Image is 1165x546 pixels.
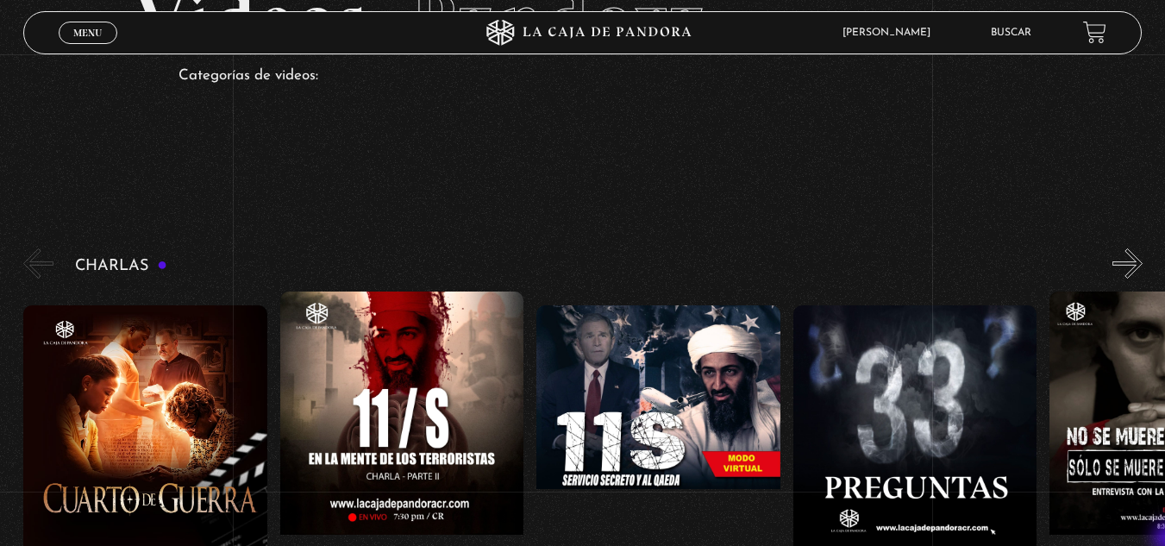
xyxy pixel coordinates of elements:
[991,28,1031,38] a: Buscar
[75,258,167,274] h3: Charlas
[67,41,108,53] span: Cerrar
[23,248,53,279] button: Previous
[1112,248,1143,279] button: Next
[834,28,948,38] span: [PERSON_NAME]
[1083,21,1106,44] a: View your shopping cart
[73,28,102,38] span: Menu
[179,63,1030,90] p: Categorías de videos:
